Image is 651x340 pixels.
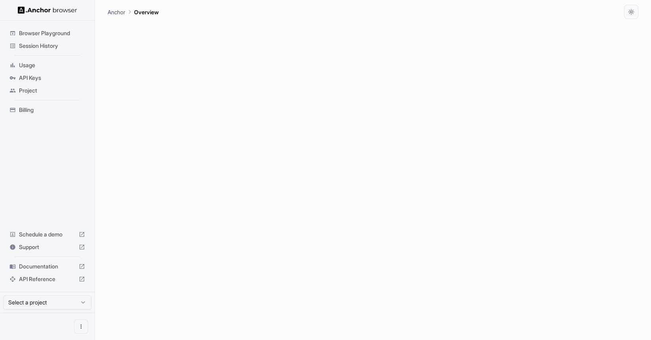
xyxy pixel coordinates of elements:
[19,275,76,283] span: API Reference
[6,260,88,273] div: Documentation
[18,6,77,14] img: Anchor Logo
[108,8,159,16] nav: breadcrumb
[19,87,85,94] span: Project
[6,27,88,40] div: Browser Playground
[134,8,159,16] p: Overview
[6,104,88,116] div: Billing
[108,8,125,16] p: Anchor
[19,74,85,82] span: API Keys
[6,72,88,84] div: API Keys
[19,42,85,50] span: Session History
[6,59,88,72] div: Usage
[19,263,76,270] span: Documentation
[19,243,76,251] span: Support
[19,230,76,238] span: Schedule a demo
[6,84,88,97] div: Project
[19,106,85,114] span: Billing
[19,29,85,37] span: Browser Playground
[6,273,88,285] div: API Reference
[19,61,85,69] span: Usage
[6,241,88,253] div: Support
[74,319,88,334] button: Open menu
[6,228,88,241] div: Schedule a demo
[6,40,88,52] div: Session History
